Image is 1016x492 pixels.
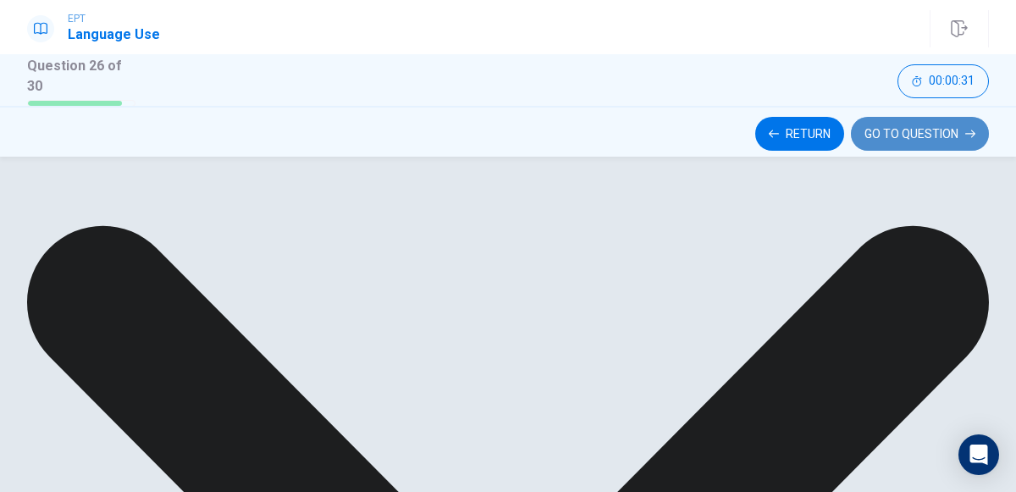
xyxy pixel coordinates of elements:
[897,64,989,98] button: 00:00:31
[929,75,975,88] span: 00:00:31
[27,56,135,97] h1: Question 26 of 30
[958,434,999,475] div: Open Intercom Messenger
[68,25,160,45] h1: Language Use
[755,117,844,151] button: Return
[851,117,989,151] button: GO TO QUESTION
[68,13,160,25] span: EPT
